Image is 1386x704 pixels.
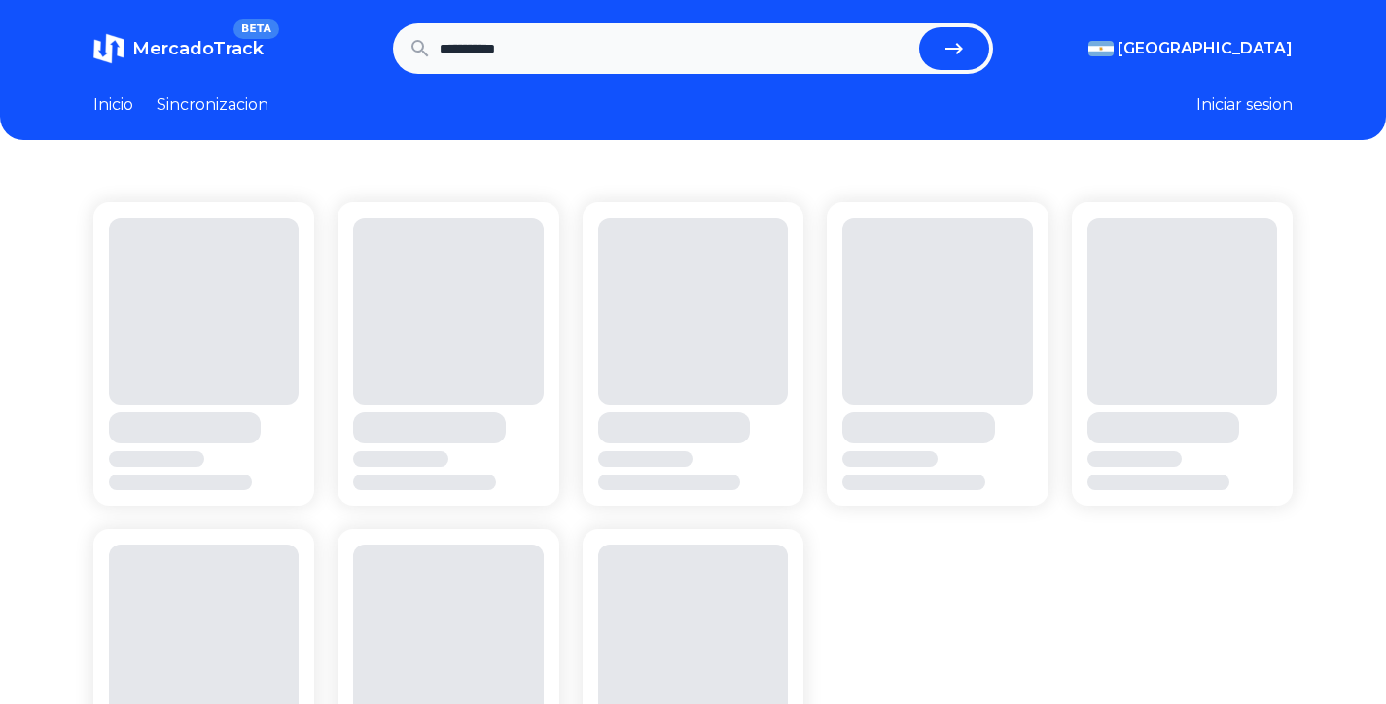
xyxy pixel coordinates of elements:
img: Argentina [1088,41,1114,56]
a: Inicio [93,93,133,117]
button: Iniciar sesion [1196,93,1293,117]
button: [GEOGRAPHIC_DATA] [1088,37,1293,60]
span: BETA [233,19,279,39]
span: [GEOGRAPHIC_DATA] [1118,37,1293,60]
span: MercadoTrack [132,38,264,59]
a: Sincronizacion [157,93,268,117]
a: MercadoTrackBETA [93,33,264,64]
img: MercadoTrack [93,33,124,64]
